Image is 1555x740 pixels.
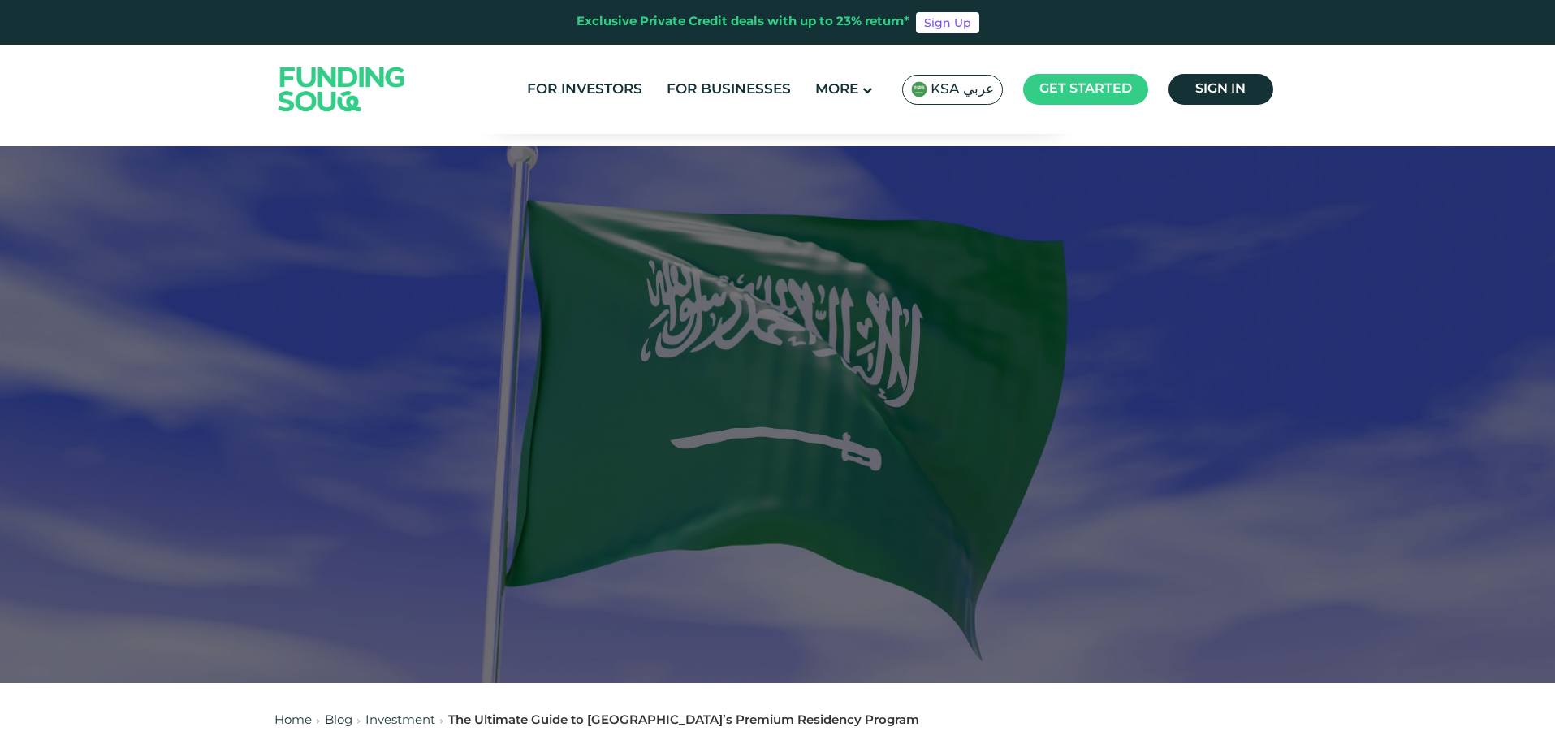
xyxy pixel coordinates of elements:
[916,12,979,33] a: Sign Up
[1195,83,1246,95] span: Sign in
[1168,74,1273,105] a: Sign in
[262,48,421,130] img: Logo
[1039,83,1132,95] span: Get started
[523,76,646,103] a: For Investors
[448,712,919,730] div: The Ultimate Guide to [GEOGRAPHIC_DATA]’s Premium Residency Program
[577,13,909,32] div: Exclusive Private Credit deals with up to 23% return*
[663,76,795,103] a: For Businesses
[931,80,994,99] span: KSA عربي
[325,715,352,726] a: Blog
[274,715,312,726] a: Home
[815,83,858,97] span: More
[365,715,435,726] a: Investment
[911,81,927,97] img: SA Flag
